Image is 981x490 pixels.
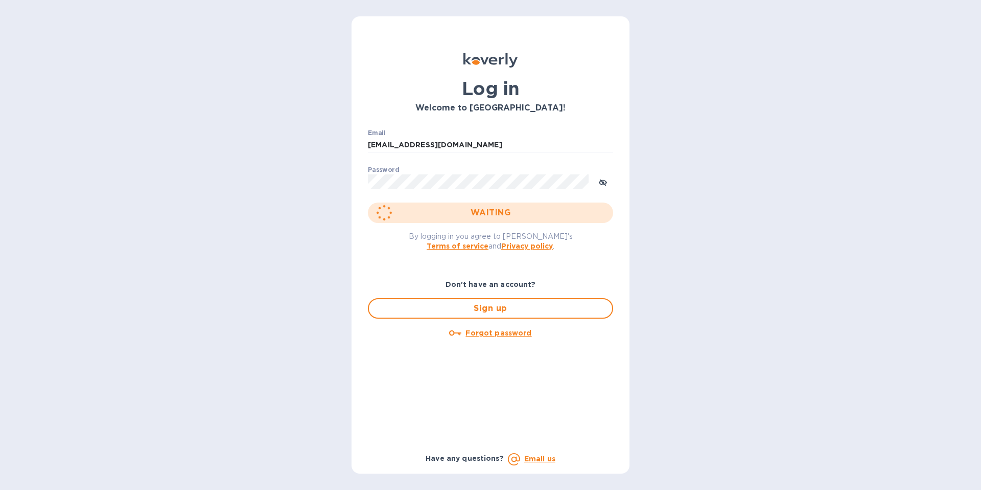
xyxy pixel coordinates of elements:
b: Have any questions? [426,454,504,462]
label: Password [368,167,399,173]
h1: Log in [368,78,613,99]
button: Sign up [368,298,613,319]
span: By logging in you agree to [PERSON_NAME]'s and . [409,232,573,250]
label: Email [368,130,386,136]
a: Terms of service [427,242,488,250]
a: Email us [524,455,555,463]
h3: Welcome to [GEOGRAPHIC_DATA]! [368,103,613,113]
u: Forgot password [465,329,531,337]
img: Koverly [463,53,518,68]
b: Don't have an account? [446,280,536,288]
span: Sign up [377,302,604,315]
button: toggle password visibility [593,171,613,192]
input: Enter email address [368,138,613,153]
a: Privacy policy [501,242,553,250]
